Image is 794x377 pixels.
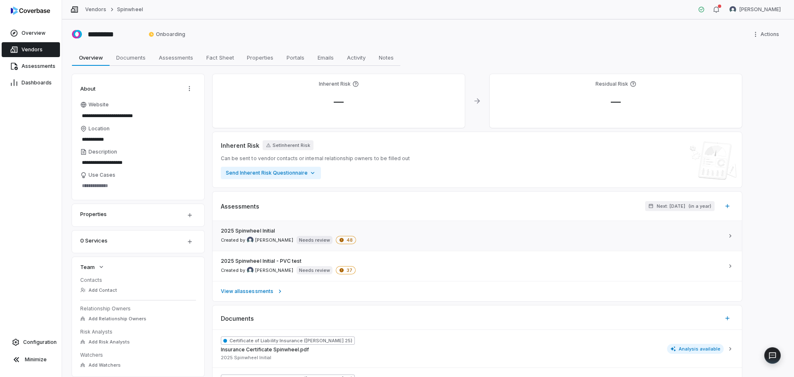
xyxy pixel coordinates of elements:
[213,330,742,367] button: Certificate of Liability Insurance ([PERSON_NAME] 25)Insurance Certificate Spinwheel.pdf2025 Spin...
[203,52,237,63] span: Fact Sheet
[22,46,43,53] span: Vendors
[2,42,60,57] a: Vendors
[221,288,273,295] span: View all assessments
[88,172,115,178] span: Use Cases
[80,110,182,122] input: Website
[221,228,275,234] span: 2025 Spinwheel Initial
[750,28,784,41] button: More actions
[221,141,259,150] span: Inherent Risk
[221,346,309,353] span: Insurance Certificate Spinwheel.pdf
[725,3,786,16] button: Dani Vattuone avatar[PERSON_NAME]
[739,6,781,13] span: [PERSON_NAME]
[22,30,45,36] span: Overview
[3,351,58,368] button: Minimize
[595,81,628,87] h4: Residual Risk
[255,237,293,243] span: [PERSON_NAME]
[88,362,121,368] span: Add Watchers
[221,237,293,243] span: Created by
[221,355,271,361] span: 2025 Spinwheel Initial
[25,356,47,363] span: Minimize
[88,101,109,108] span: Website
[2,26,60,41] a: Overview
[604,96,627,108] span: —
[336,266,356,274] span: 37
[183,82,196,95] button: Actions
[88,339,130,345] span: Add Risk Analysts
[221,258,301,264] span: 2025 Spinwheel Initial - PVC test
[283,52,308,63] span: Portals
[299,237,330,243] p: Needs review
[344,52,369,63] span: Activity
[299,267,330,274] p: Needs review
[22,63,55,70] span: Assessments
[88,125,110,132] span: Location
[319,81,351,87] h4: Inherent Risk
[76,52,106,63] span: Overview
[80,180,196,192] textarea: Use Cases
[11,7,50,15] img: Coverbase logo
[117,6,143,13] a: Spinwheel
[22,79,52,86] span: Dashboards
[155,52,196,63] span: Assessments
[247,267,254,274] img: Dani Vattuone avatar
[113,52,149,63] span: Documents
[657,203,685,209] span: Next: [DATE]
[148,31,185,38] span: Onboarding
[221,314,254,323] span: Documents
[263,140,313,150] button: SetInherent Risk
[88,149,117,155] span: Description
[729,6,736,13] img: Dani Vattuone avatar
[645,201,715,211] button: Next: [DATE](in a year)
[80,85,96,92] span: About
[327,96,350,108] span: —
[213,221,742,251] a: 2025 Spinwheel InitialCreated by Dani Vattuone avatar[PERSON_NAME]Needs review48
[23,339,57,346] span: Configuration
[244,52,277,63] span: Properties
[213,281,742,301] a: View allassessments
[221,155,410,162] span: Can be sent to vendor contacts or internal relationship owners to be filled out
[3,335,58,350] a: Configuration
[213,251,742,281] a: 2025 Spinwheel Initial - PVC testCreated by Dani Vattuone avatar[PERSON_NAME]Needs review37
[255,267,293,274] span: [PERSON_NAME]
[221,267,293,274] span: Created by
[221,167,321,179] button: Send Inherent Risk Questionnaire
[247,237,254,243] img: Dani Vattuone avatar
[221,336,355,345] span: Certificate of Liability Insurance ([PERSON_NAME] 25)
[2,59,60,74] a: Assessments
[78,259,107,274] button: Team
[85,6,106,13] a: Vendors
[336,236,356,244] span: 48
[88,316,146,322] span: Add Relationship Owners
[314,52,337,63] span: Emails
[689,203,711,209] span: ( in a year )
[80,263,95,271] span: Team
[80,157,196,168] textarea: Description
[78,283,120,298] button: Add Contact
[375,52,397,63] span: Notes
[2,75,60,90] a: Dashboards
[80,134,196,145] input: Location
[80,329,196,335] dt: Risk Analysts
[667,344,724,354] span: Analysis available
[80,277,196,283] dt: Contacts
[221,202,259,211] span: Assessments
[80,305,196,312] dt: Relationship Owners
[80,352,196,358] dt: Watchers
